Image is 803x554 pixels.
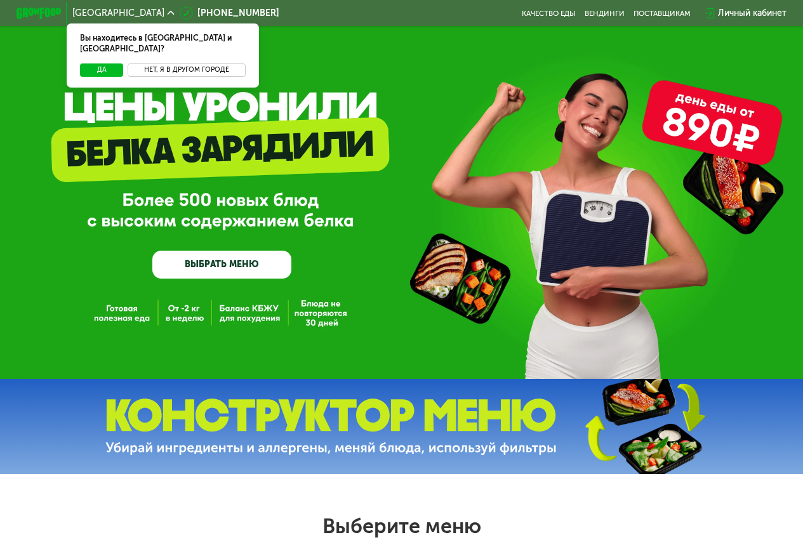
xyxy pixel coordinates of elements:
[180,6,279,20] a: [PHONE_NUMBER]
[67,23,258,63] div: Вы находитесь в [GEOGRAPHIC_DATA] и [GEOGRAPHIC_DATA]?
[718,6,786,20] div: Личный кабинет
[152,251,291,279] a: ВЫБРАТЬ МЕНЮ
[634,9,691,18] div: поставщикам
[585,9,625,18] a: Вендинги
[80,63,123,77] button: Да
[128,63,245,77] button: Нет, я в другом городе
[72,9,164,18] span: [GEOGRAPHIC_DATA]
[36,513,767,539] h2: Выберите меню
[522,9,576,18] a: Качество еды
